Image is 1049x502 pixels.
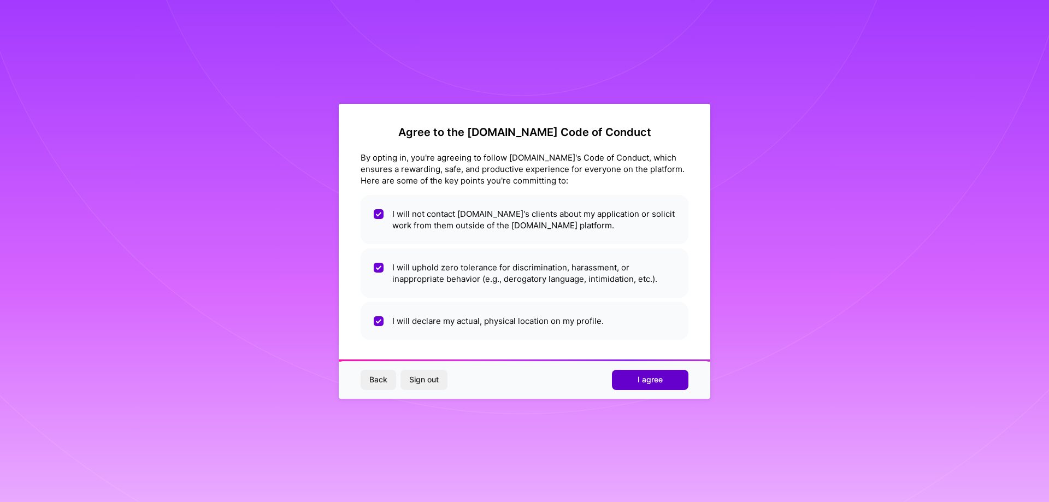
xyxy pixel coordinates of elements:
h2: Agree to the [DOMAIN_NAME] Code of Conduct [361,126,688,139]
li: I will declare my actual, physical location on my profile. [361,302,688,340]
span: Sign out [409,374,439,385]
li: I will not contact [DOMAIN_NAME]'s clients about my application or solicit work from them outside... [361,195,688,244]
button: Back [361,370,396,389]
li: I will uphold zero tolerance for discrimination, harassment, or inappropriate behavior (e.g., der... [361,249,688,298]
span: I agree [638,374,663,385]
span: Back [369,374,387,385]
button: I agree [612,370,688,389]
div: By opting in, you're agreeing to follow [DOMAIN_NAME]'s Code of Conduct, which ensures a rewardin... [361,152,688,186]
button: Sign out [400,370,447,389]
